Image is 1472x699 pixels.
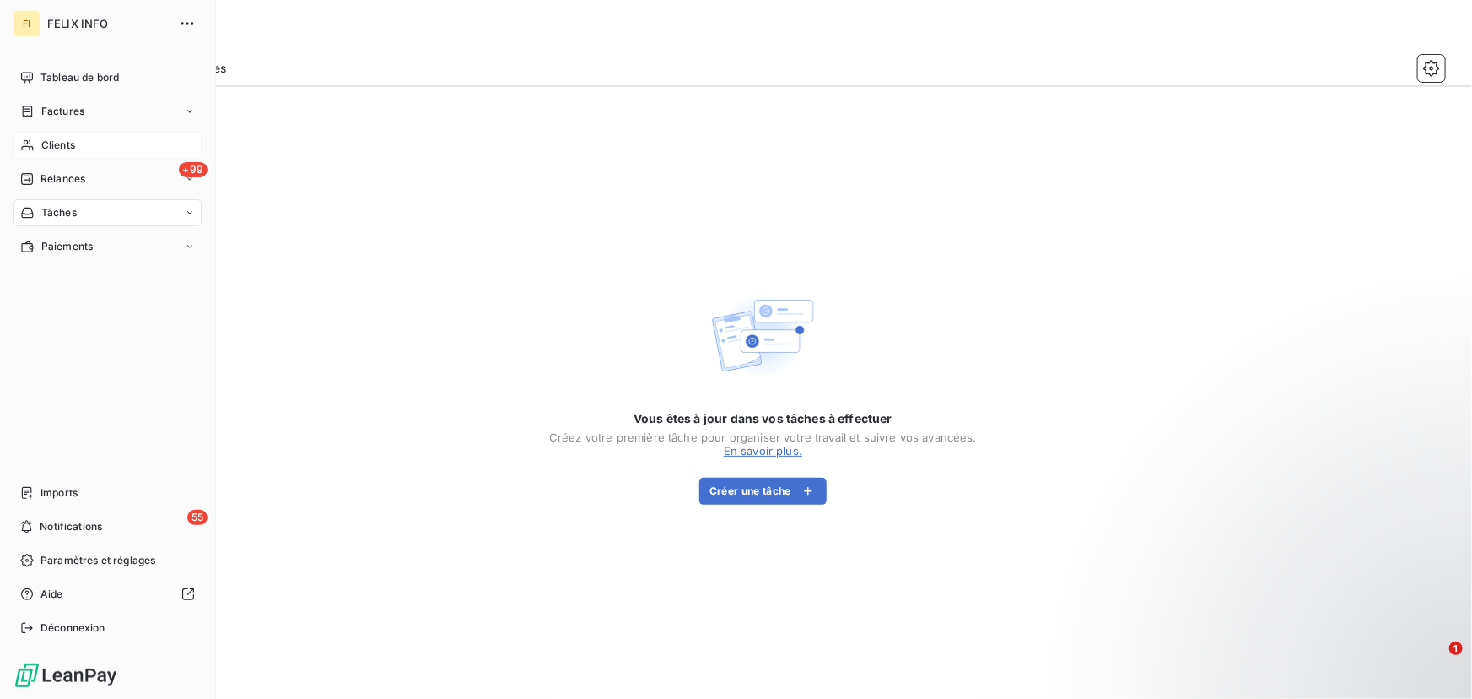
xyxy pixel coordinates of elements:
span: Paramètres et réglages [40,553,155,568]
div: Créez votre première tâche pour organiser votre travail et suivre vos avancées. [549,431,977,444]
span: Tâches [41,205,77,220]
a: En savoir plus. [724,444,802,458]
span: Clients [41,138,75,153]
span: Notifications [40,519,102,534]
img: Logo LeanPay [13,662,118,689]
span: 1 [1449,642,1463,655]
div: FI [13,10,40,37]
span: Déconnexion [40,620,105,636]
a: Aide [13,581,202,608]
span: Paiements [41,239,93,254]
span: Factures [41,104,84,119]
img: Empty state [709,282,817,390]
span: Vous êtes à jour dans vos tâches à effectuer [634,410,892,427]
iframe: Intercom notifications message [1135,535,1472,653]
span: +99 [179,162,208,177]
span: Aide [40,587,63,602]
span: Imports [40,485,78,501]
iframe: Intercom live chat [1415,642,1455,682]
button: Créer une tâche [699,478,827,505]
span: FELIX INFO [47,17,169,30]
span: 55 [187,510,208,525]
span: Tableau de bord [40,70,119,85]
span: Relances [40,171,85,187]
